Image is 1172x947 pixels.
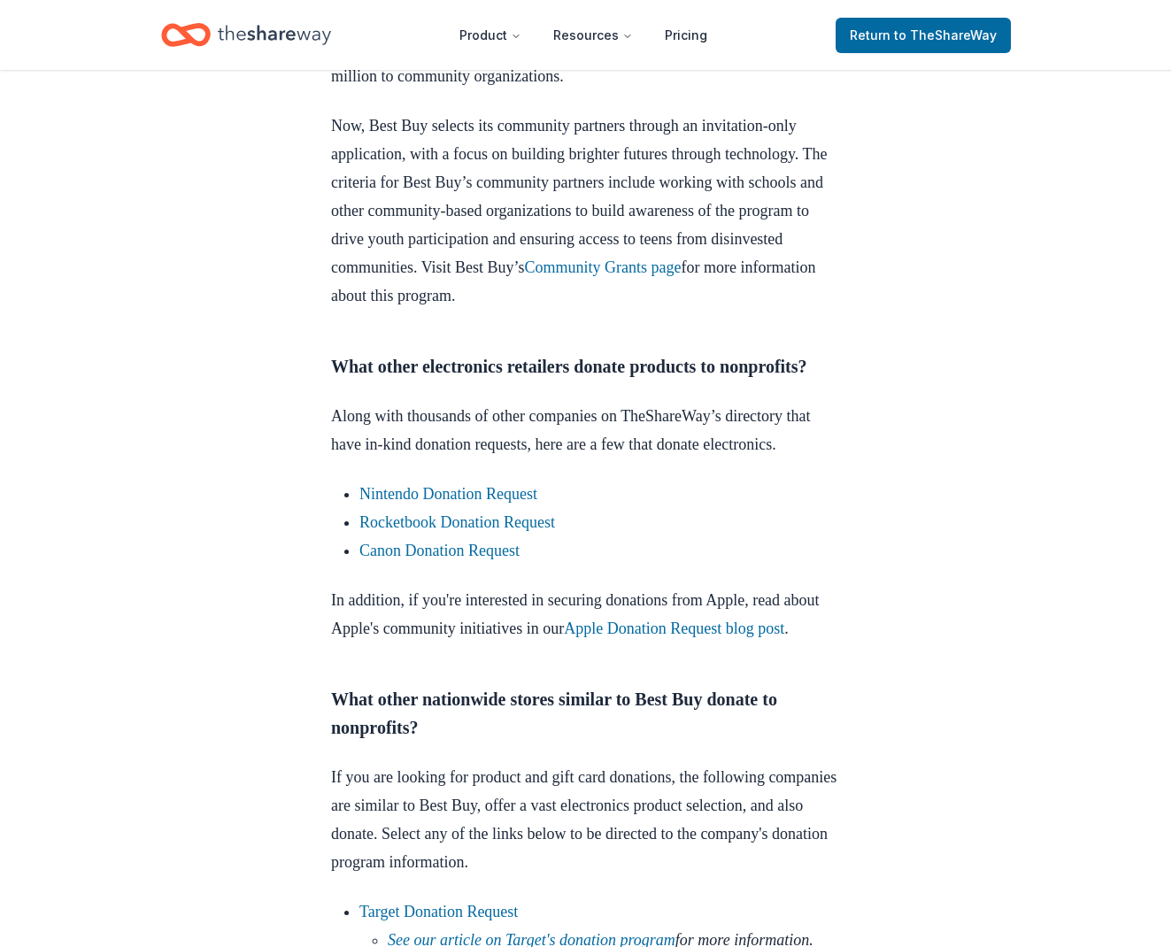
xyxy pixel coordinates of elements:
[836,18,1011,53] a: Returnto TheShareWay
[651,18,721,53] a: Pricing
[331,685,841,742] h3: What other nationwide stores similar to Best Buy donate to nonprofits?
[331,402,841,458] p: Along with thousands of other companies on TheShareWay’s directory that have in-kind donation req...
[331,352,841,381] h3: What other electronics retailers donate products to nonprofits?
[445,18,536,53] button: Product
[850,25,997,46] span: Return
[359,542,520,559] a: Canon Donation Request
[525,258,682,276] a: Community Grants page
[331,586,841,643] p: In addition, if you're interested in securing donations from Apple, read about Apple's community ...
[359,513,555,531] a: Rocketbook Donation Request
[161,14,331,56] a: Home
[359,485,537,503] a: Nintendo Donation Request
[539,18,647,53] button: Resources
[564,620,784,637] a: Apple Donation Request blog post
[894,27,997,42] span: to TheShareWay
[331,112,841,310] p: Now, Best Buy selects its community partners through an invitation-only application, with a focus...
[359,903,518,920] a: Target Donation Request
[331,763,841,876] p: If you are looking for product and gift card donations, the following companies are similar to Be...
[445,14,721,56] nav: Main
